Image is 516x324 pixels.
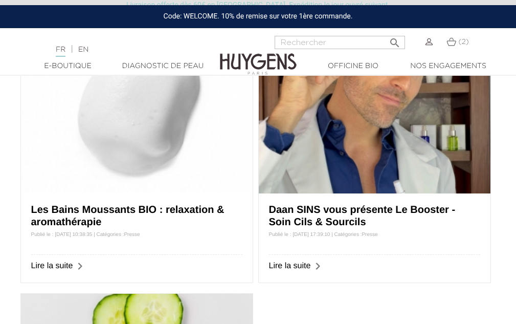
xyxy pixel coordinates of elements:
[446,38,469,46] a: (2)
[20,61,116,72] a: E-Boutique
[220,37,297,76] img: Huygens
[275,36,405,49] input: Rechercher
[269,204,456,228] a: Daan SINS vous présente Le Booster - Soin Cils & Sourcils
[31,204,225,228] a: Les Bains Moussants BIO : relaxation & aromathérapie
[401,61,496,72] a: Nos engagements
[269,262,311,270] a: Lire la suite
[51,44,207,56] div: |
[78,46,88,53] a: EN
[124,232,140,237] a: Presse
[459,38,469,46] span: (2)
[389,34,401,46] i: 
[31,262,73,270] a: Lire la suite
[259,28,490,193] img: Daan SINS vous présente Le Booster - Soin Cils & Sourcils
[116,61,211,72] a: Diagnostic de peau
[31,232,140,237] span: Publié le : [DATE] 10:38:35 | Catégories :
[362,232,377,237] a: Presse
[269,232,378,237] span: Publié le : [DATE] 17:39:10 | Catégories :
[56,46,65,57] a: FR
[21,28,253,193] img: Les Bains Moussants BIO : relaxation & aromathérapie
[306,61,401,72] a: Officine Bio
[386,33,404,47] button: 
